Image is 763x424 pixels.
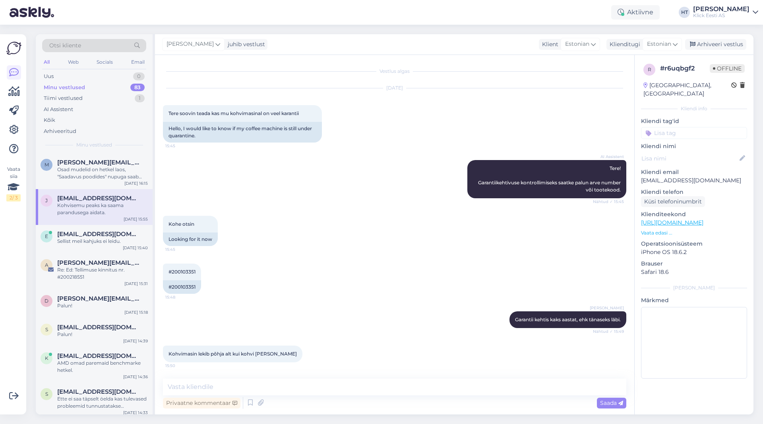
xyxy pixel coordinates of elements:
[124,180,148,186] div: [DATE] 16:15
[130,84,145,92] div: 83
[660,64,710,73] div: # r6uqbgf2
[44,72,54,80] div: Uus
[45,162,49,168] span: m
[124,309,148,315] div: [DATE] 15:18
[165,363,195,369] span: 15:50
[648,66,651,72] span: r
[124,281,148,287] div: [DATE] 15:31
[641,284,747,291] div: [PERSON_NAME]
[45,391,48,397] span: s
[168,221,194,227] span: Kohe otsin
[641,229,747,236] p: Vaata edasi ...
[168,351,297,357] span: Kohvimasin lekib põhja alt kui kohvi [PERSON_NAME]
[593,199,624,205] span: Nähtud ✓ 15:45
[57,266,148,281] div: Re: Ed: Tellimuse kinnitus nr. #200218551
[57,159,140,166] span: mariann.oopik@gmail.com
[225,40,265,49] div: juhib vestlust
[163,398,240,408] div: Privaatne kommentaar
[123,374,148,380] div: [DATE] 14:36
[641,168,747,176] p: Kliendi email
[163,84,626,92] div: [DATE]
[44,84,85,92] div: Minu vestlused
[66,57,80,67] div: Web
[611,5,660,20] div: Aktiivne
[594,154,624,160] span: AI Assistent
[44,127,76,135] div: Arhiveeritud
[165,143,195,149] span: 15:45
[44,116,55,124] div: Kõik
[123,338,148,344] div: [DATE] 14:39
[167,40,214,49] span: [PERSON_NAME]
[57,302,148,309] div: Palun!
[45,298,48,304] span: d
[165,294,195,300] span: 15:48
[44,94,83,102] div: Tiimi vestlused
[123,410,148,416] div: [DATE] 14:33
[641,260,747,268] p: Brauser
[57,331,148,338] div: Palun!
[57,202,148,216] div: Kohvisemu peaks ka saama parandusega aidata.
[57,231,140,238] span: ehakask@gmail.com
[165,246,195,252] span: 15:45
[163,122,322,143] div: Hello, I would like to know if my coffee machine is still under quarantine.
[45,262,48,268] span: a
[641,117,747,125] p: Kliendi tag'id
[600,399,623,406] span: Saada
[163,280,201,294] div: #200103351
[76,141,112,148] span: Minu vestlused
[124,216,148,222] div: [DATE] 15:55
[641,219,703,226] a: [URL][DOMAIN_NAME]
[133,72,145,80] div: 0
[57,195,140,202] span: Janely.saliste@mail.ee
[57,259,140,266] span: aleksandr.brizmer@eliko.tech
[57,352,140,360] span: kaidotarvis25@gmail.com
[641,127,747,139] input: Lisa tag
[693,6,749,12] div: [PERSON_NAME]
[57,360,148,374] div: AMD omad paremaid benchmarke hetkel.
[135,94,145,102] div: 1
[641,210,747,219] p: Klienditeekond
[679,7,690,18] div: HT
[685,39,746,50] div: Arhiveeri vestlus
[123,245,148,251] div: [DATE] 15:40
[606,40,640,49] div: Klienditugi
[6,41,21,56] img: Askly Logo
[641,105,747,112] div: Kliendi info
[49,41,81,50] span: Otsi kliente
[641,240,747,248] p: Operatsioonisüsteem
[565,40,589,49] span: Estonian
[163,233,218,246] div: Looking for it now
[44,106,73,113] div: AI Assistent
[710,64,745,73] span: Offline
[590,305,624,311] span: [PERSON_NAME]
[57,166,148,180] div: Osad mudelid on hetkel laos, "Saadavus poodides" nupuga saab kontrollida.
[95,57,114,67] div: Socials
[57,395,148,410] div: Ette ei saa täpselt öelda kas tulevased probleemid tunnustatakse garantiiliste murede alla, kuid ...
[57,238,148,245] div: Sellist meil kahjuks ei leidu.
[515,317,621,322] span: Garantii kehtis kaks aastat, ehk tänaseks läbi.
[643,81,731,98] div: [GEOGRAPHIC_DATA], [GEOGRAPHIC_DATA]
[45,326,48,332] span: s
[693,12,749,19] div: Klick Eesti AS
[641,196,705,207] div: Küsi telefoninumbrit
[6,166,21,201] div: Vaata siia
[45,355,48,361] span: k
[641,154,738,163] input: Lisa nimi
[641,142,747,150] p: Kliendi nimi
[641,296,747,305] p: Märkmed
[45,233,48,239] span: e
[45,197,48,203] span: J
[57,324,140,331] span: stensesmiin@gmail.com
[647,40,671,49] span: Estonian
[42,57,51,67] div: All
[130,57,146,67] div: Email
[641,268,747,276] p: Safari 18.6
[641,248,747,256] p: iPhone OS 18.6.2
[168,269,196,275] span: #200103351
[57,295,140,302] span: dmitri@rup.ee
[6,194,21,201] div: 2 / 3
[693,6,758,19] a: [PERSON_NAME]Klick Eesti AS
[57,388,140,395] span: sergei.zenjov@gmail.com
[641,188,747,196] p: Kliendi telefon
[163,68,626,75] div: Vestlus algas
